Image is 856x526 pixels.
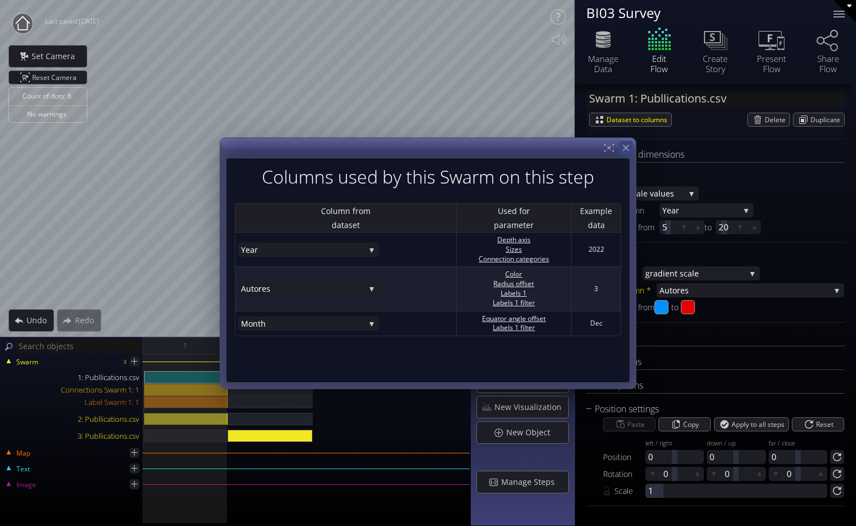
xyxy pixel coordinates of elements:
span: grad [645,266,663,280]
td: 3 [571,267,621,311]
div: Connections Swarm 1: 1 [1,384,144,396]
div: Column [617,203,659,217]
span: Map [16,448,30,458]
span: Image [16,480,36,490]
div: Labels 1 filter [460,298,569,307]
div: Axis options [586,378,831,393]
div: Position settings [586,402,831,416]
span: Month [241,316,365,330]
div: down / up [707,440,765,448]
span: Delete [765,113,790,126]
span: Manage Steps [501,476,561,488]
span: ale values [636,186,685,200]
span: Year [662,203,739,217]
div: Radius offset [460,279,569,289]
span: Auto [659,283,677,297]
div: Label Swarm 1: 1 [1,396,144,408]
div: Color [460,270,569,279]
div: Sizes [460,244,569,254]
span: Reset Camera [32,71,81,84]
div: 2: Publlications.csv [1,413,144,425]
div: Column * [617,283,657,297]
span: Reset [815,418,837,431]
span: Text [16,464,30,474]
div: Colors [586,251,831,265]
div: Filters [586,331,831,345]
div: left / right [645,440,704,448]
span: ient scale [663,266,746,280]
span: Duplicate [810,113,844,126]
span: 1 [183,338,187,353]
div: Rotation [603,467,645,481]
input: Search objects [16,339,141,353]
div: Interactions [586,355,831,369]
span: res [258,282,365,296]
div: Labels 1 filter [460,323,569,333]
div: Equator angle offset [460,314,569,323]
div: Position [603,450,645,464]
div: Depth axis [460,235,569,245]
div: 1: Publlications.csv [1,371,144,384]
div: Undo action [8,309,54,332]
div: far / close [769,440,827,448]
th: Example data [571,203,621,233]
span: Auto [241,282,258,296]
span: New Visualization [494,402,568,413]
td: Dec [571,311,621,336]
div: Labels 1 [460,288,569,298]
span: Set Camera [31,51,82,62]
div: Additional dimensions [586,148,831,162]
span: Copy [683,418,703,431]
h2: Columns used by this Swarm on this step [262,167,594,186]
div: to [705,220,716,234]
div: Sizes [586,171,831,185]
div: Scale [614,484,645,498]
span: Dataset to columns [607,113,671,126]
div: Present Flow [752,54,791,74]
div: Connection categories [460,254,569,264]
div: 3 [123,355,127,369]
td: 2022 [571,233,621,267]
span: Swarm [16,357,38,367]
div: Scale from [617,220,659,234]
th: Column from dataset [235,203,456,233]
span: New Object [506,427,557,438]
span: res [677,283,830,297]
div: Lock values together [603,484,614,498]
span: Year [241,242,365,256]
div: Create Story [695,54,735,74]
div: BI03 Survey [586,6,819,20]
th: Used for parameter [456,203,572,233]
div: 3: Publlications.csv [1,430,144,442]
div: Share Flow [808,54,848,74]
span: Apply to all steps [732,418,788,431]
span: Undo [26,315,53,326]
div: to [671,300,679,314]
div: Manage Data [583,54,623,74]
